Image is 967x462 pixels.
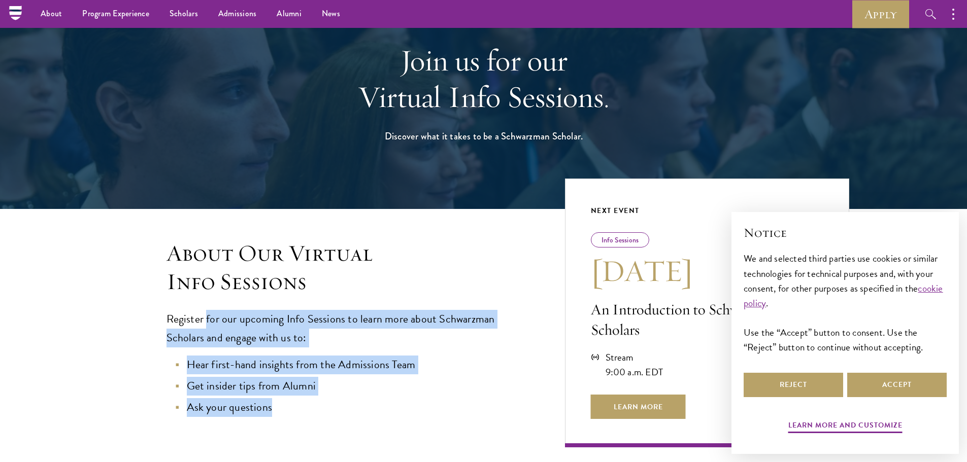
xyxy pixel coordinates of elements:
[788,419,903,435] button: Learn more and customize
[166,239,524,296] h3: About Our Virtual Info Sessions
[744,281,943,310] a: cookie policy
[591,299,823,340] p: An Introduction to Schwarzman Scholars
[606,365,663,379] div: 9:00 a.m. EDT
[847,373,947,397] button: Accept
[744,224,947,241] h2: Notice
[591,395,686,419] span: Learn More
[606,350,663,365] div: Stream
[166,310,524,347] p: Register for our upcoming Info Sessions to learn more about Schwarzman Scholars and engage with u...
[591,232,649,247] div: Info Sessions
[591,253,823,289] h3: [DATE]
[177,377,524,396] li: Get insider tips from Alumni
[591,204,823,217] div: Next Event
[565,179,849,447] a: Next Event Info Sessions [DATE] An Introduction to Schwarzman Scholars Stream 9:00 a.m. EDT Learn...
[177,356,524,374] li: Hear first-hand insights from the Admissions Team
[309,42,659,115] h1: Join us for our Virtual Info Sessions.
[309,128,659,145] h1: Discover what it takes to be a Schwarzman Scholar.
[177,398,524,417] li: Ask your questions
[744,251,947,354] div: We and selected third parties use cookies or similar technologies for technical purposes and, wit...
[744,373,843,397] button: Reject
